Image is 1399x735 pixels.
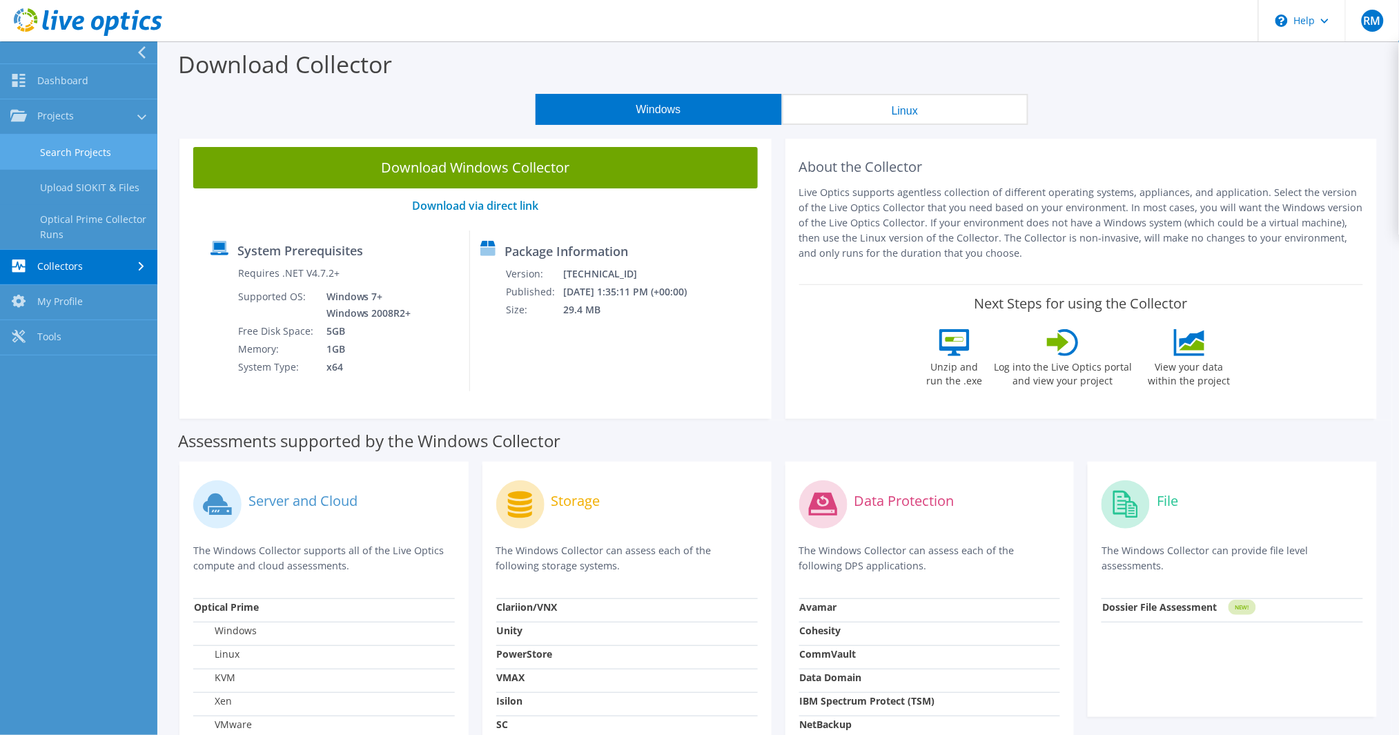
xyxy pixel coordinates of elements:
[194,671,235,685] label: KVM
[1102,543,1363,574] p: The Windows Collector can provide file level assessments.
[799,185,1364,261] p: Live Optics supports agentless collection of different operating systems, appliances, and applica...
[800,624,841,637] strong: Cohesity
[237,358,316,376] td: System Type:
[178,48,392,80] label: Download Collector
[497,624,523,637] strong: Unity
[1362,10,1384,32] span: RM
[562,283,705,301] td: [DATE] 1:35:11 PM (+00:00)
[551,494,600,508] label: Storage
[316,340,414,358] td: 1GB
[505,283,562,301] td: Published:
[505,244,628,258] label: Package Information
[923,356,986,388] label: Unzip and run the .exe
[799,159,1364,175] h2: About the Collector
[316,358,414,376] td: x64
[1235,604,1249,611] tspan: NEW!
[800,694,935,707] strong: IBM Spectrum Protect (TSM)
[1139,356,1239,388] label: View your data within the project
[800,600,837,614] strong: Avamar
[562,301,705,319] td: 29.4 MB
[497,671,525,684] strong: VMAX
[854,494,955,508] label: Data Protection
[237,322,316,340] td: Free Disk Space:
[800,647,857,660] strong: CommVault
[800,671,862,684] strong: Data Domain
[194,624,257,638] label: Windows
[975,295,1188,312] label: Next Steps for using the Collector
[248,494,358,508] label: Server and Cloud
[237,288,316,322] td: Supported OS:
[496,543,758,574] p: The Windows Collector can assess each of the following storage systems.
[194,718,252,732] label: VMware
[194,600,259,614] strong: Optical Prime
[238,266,340,280] label: Requires .NET V4.7.2+
[799,543,1061,574] p: The Windows Collector can assess each of the following DPS applications.
[497,600,558,614] strong: Clariion/VNX
[505,265,562,283] td: Version:
[562,265,705,283] td: [TECHNICAL_ID]
[1275,14,1288,27] svg: \n
[194,694,232,708] label: Xen
[497,647,553,660] strong: PowerStore
[316,322,414,340] td: 5GB
[316,288,414,322] td: Windows 7+ Windows 2008R2+
[800,718,852,731] strong: NetBackup
[1102,600,1217,614] strong: Dossier File Assessment
[1157,494,1178,508] label: File
[993,356,1133,388] label: Log into the Live Optics portal and view your project
[237,340,316,358] td: Memory:
[497,718,509,731] strong: SC
[536,94,782,125] button: Windows
[782,94,1028,125] button: Linux
[178,434,560,448] label: Assessments supported by the Windows Collector
[505,301,562,319] td: Size:
[193,543,455,574] p: The Windows Collector supports all of the Live Optics compute and cloud assessments.
[497,694,523,707] strong: Isilon
[194,647,239,661] label: Linux
[237,244,363,257] label: System Prerequisites
[193,147,758,188] a: Download Windows Collector
[412,198,538,213] a: Download via direct link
